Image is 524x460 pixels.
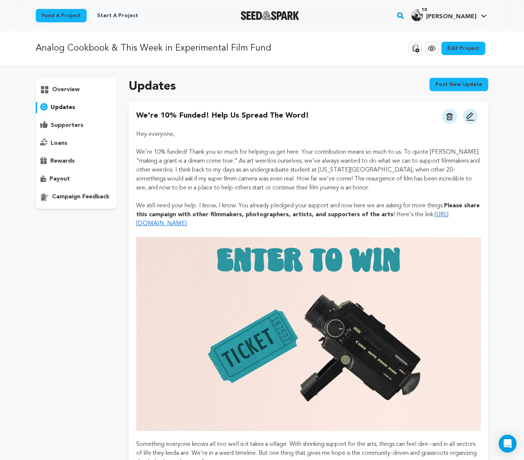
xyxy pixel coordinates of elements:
a: Fund a project [36,9,87,22]
p: Hey everyone, [136,130,481,139]
img: KatieRedScarlett.jpg [411,9,423,21]
p: rewards [50,157,75,166]
a: Seed&Spark Homepage [241,11,299,20]
button: Post new update [429,78,488,91]
span: Kate H.'s Profile [410,8,488,23]
p: We still need your help. I know, I know. You already pledged your support and now here we are ask... [136,201,481,228]
button: campaign feedback [36,191,117,203]
p: loans [51,139,67,148]
a: Kate H.'s Profile [410,8,488,21]
span: 10 [419,6,430,14]
p: We're 10% funded! Thank you so much for helping us get here. Your contribution means so much to u... [136,148,481,192]
a: Edit Project [441,42,485,55]
a: Start a project [91,9,144,22]
p: Analog Cookbook & This Week in Experimental Film Fund [36,42,271,55]
button: overview [36,84,117,96]
span: [PERSON_NAME] [426,14,476,20]
h4: We're 10% funded! Help us spread the word! [136,111,309,124]
img: pencil.svg [466,112,475,121]
div: Open Intercom Messenger [499,435,517,453]
button: updates [36,102,117,114]
img: Seed&Spark Logo Dark Mode [241,11,299,20]
img: 1757690373-Seed&Spark%20Assets-27.jpeg [136,237,481,431]
h2: Updates [129,78,176,96]
button: payout [36,173,117,185]
div: Kate H.'s Profile [411,9,476,21]
p: updates [51,103,75,112]
button: rewards [36,155,117,167]
p: campaign feedback [52,192,109,201]
button: loans [36,137,117,149]
p: supporters [51,121,83,130]
p: payout [49,175,70,183]
button: supporters [36,119,117,131]
img: trash.svg [446,113,453,120]
p: overview [52,85,80,94]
